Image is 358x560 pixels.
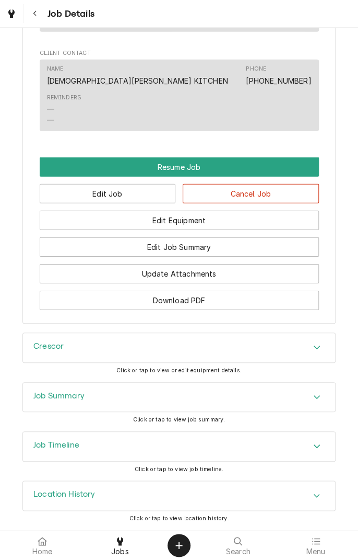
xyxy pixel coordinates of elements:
div: Accordion Header [23,383,335,412]
a: Go to Jobs [2,4,21,23]
div: Button Group [40,157,319,310]
h3: Location History [33,489,96,499]
button: Cancel Job [183,184,319,203]
a: Jobs [82,533,159,558]
div: Client Contact List [40,60,319,136]
div: Client Contact [40,49,319,135]
h3: Job Timeline [33,440,79,450]
button: Download PDF [40,291,319,310]
div: Accordion Header [23,333,335,362]
div: Accordion Header [23,432,335,461]
div: — [47,104,54,115]
div: [DEMOGRAPHIC_DATA][PERSON_NAME] KITCHEN [47,75,228,86]
span: Jobs [111,547,129,556]
div: Job Summary [22,382,336,413]
div: Name [47,65,64,73]
div: Button Group Row [40,157,319,177]
a: [PHONE_NUMBER] [246,76,311,85]
div: Button Group Row [40,230,319,257]
button: Accordion Details Expand Trigger [23,432,335,461]
span: Click or tap to view job timeline. [135,466,223,473]
div: Location History [22,481,336,511]
button: Resume Job [40,157,319,177]
div: — [47,115,54,125]
div: Button Group Row [40,177,319,203]
div: Contact [40,60,319,131]
h3: Crescor [33,341,64,351]
button: Edit Job [40,184,176,203]
button: Edit Job Summary [40,237,319,257]
button: Accordion Details Expand Trigger [23,481,335,510]
span: Job Details [44,7,94,21]
div: Button Group Row [40,283,319,310]
span: Click or tap to view location history. [129,515,229,522]
h3: Job Summary [33,391,85,401]
div: Phone [246,65,311,86]
div: Reminders [47,94,81,102]
div: Name [47,65,228,86]
button: Update Attachments [40,264,319,283]
span: Click or tap to view or edit equipment details. [116,367,242,374]
span: Client Contact [40,49,319,58]
a: Menu [278,533,354,558]
span: Home [32,547,53,556]
div: Job Timeline [22,431,336,462]
a: Home [4,533,81,558]
div: Accordion Header [23,481,335,510]
button: Create Object [168,534,190,557]
button: Accordion Details Expand Trigger [23,383,335,412]
a: Search [200,533,277,558]
button: Accordion Details Expand Trigger [23,333,335,362]
button: Edit Equipment [40,211,319,230]
button: Navigate back [26,4,44,23]
span: Click or tap to view job summary. [133,416,225,423]
div: Reminders [47,94,81,125]
div: Phone [246,65,266,73]
span: Menu [306,547,325,556]
span: Search [226,547,250,556]
div: Button Group Row [40,257,319,283]
div: Button Group Row [40,203,319,230]
div: Crescor [22,333,336,363]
